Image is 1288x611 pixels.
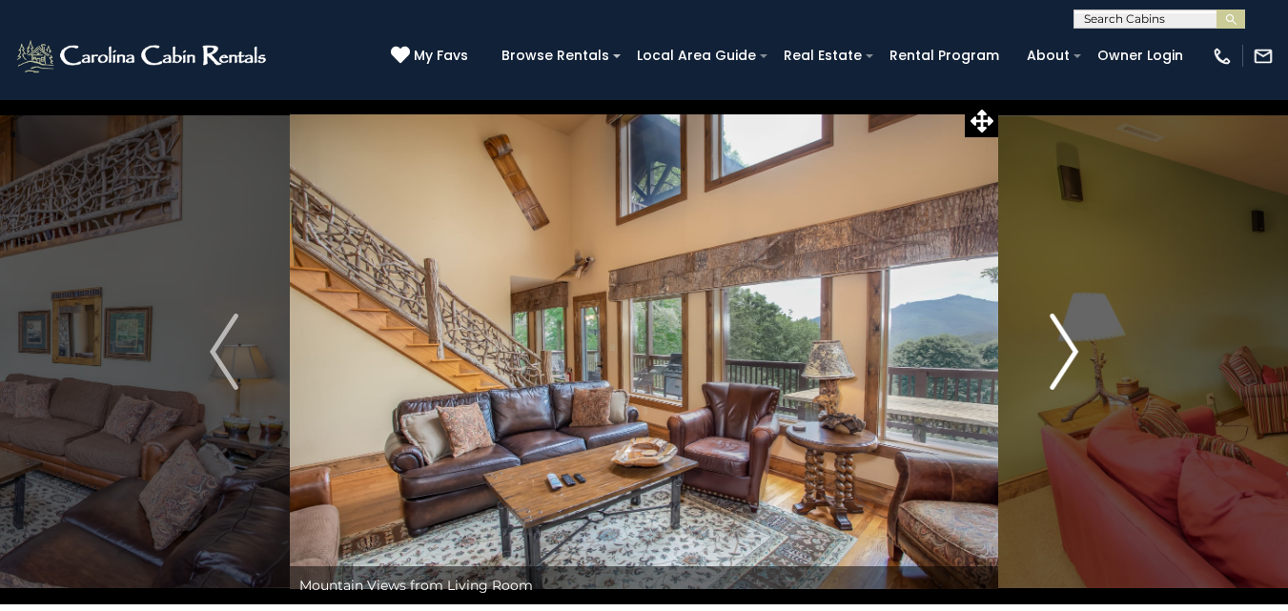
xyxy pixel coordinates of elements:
[627,41,766,71] a: Local Area Guide
[774,41,871,71] a: Real Estate
[1253,46,1274,67] img: mail-regular-white.png
[492,41,619,71] a: Browse Rentals
[1212,46,1233,67] img: phone-regular-white.png
[998,99,1130,604] button: Next
[1088,41,1193,71] a: Owner Login
[880,41,1009,71] a: Rental Program
[1050,314,1078,390] img: arrow
[1017,41,1079,71] a: About
[391,46,473,67] a: My Favs
[158,99,290,604] button: Previous
[210,314,238,390] img: arrow
[414,46,468,66] span: My Favs
[290,566,998,604] div: Mountain Views from Living Room
[14,37,272,75] img: White-1-2.png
